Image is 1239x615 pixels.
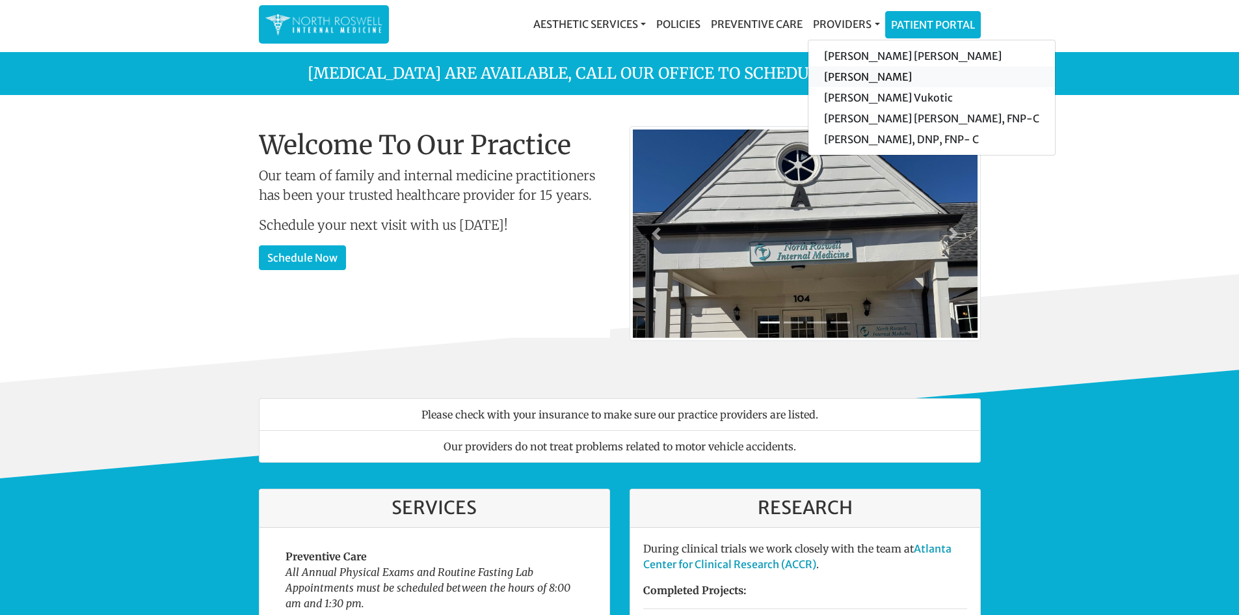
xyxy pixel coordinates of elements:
[259,398,981,431] li: Please check with your insurance to make sure our practice providers are listed.
[808,46,1055,66] a: [PERSON_NAME] [PERSON_NAME]
[249,62,991,85] p: [MEDICAL_DATA] are available, call our office to schedule! 770.645.0017
[259,430,981,463] li: Our providers do not treat problems related to motor vehicle accidents.
[808,87,1055,108] a: [PERSON_NAME] Vukotic
[886,12,980,38] a: Patient Portal
[528,11,651,37] a: Aesthetic Services
[259,215,610,235] p: Schedule your next visit with us [DATE]!
[808,108,1055,129] a: [PERSON_NAME] [PERSON_NAME], FNP-C
[808,129,1055,150] a: [PERSON_NAME], DNP, FNP- C
[808,11,885,37] a: Providers
[286,550,367,563] strong: Preventive Care
[259,245,346,270] a: Schedule Now
[643,497,967,519] h3: Research
[643,541,967,572] p: During clinical trials we work closely with the team at .
[651,11,706,37] a: Policies
[259,130,610,161] h1: Welcome To Our Practice
[273,497,596,519] h3: Services
[808,66,1055,87] a: [PERSON_NAME]
[286,566,570,610] em: All Annual Physical Exams and Routine Fasting Lab Appointments must be scheduled between the hour...
[265,12,382,37] img: North Roswell Internal Medicine
[643,542,952,571] a: Atlanta Center for Clinical Research (ACCR)
[643,584,747,597] strong: Completed Projects:
[706,11,808,37] a: Preventive Care
[259,166,610,205] p: Our team of family and internal medicine practitioners has been your trusted healthcare provider ...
